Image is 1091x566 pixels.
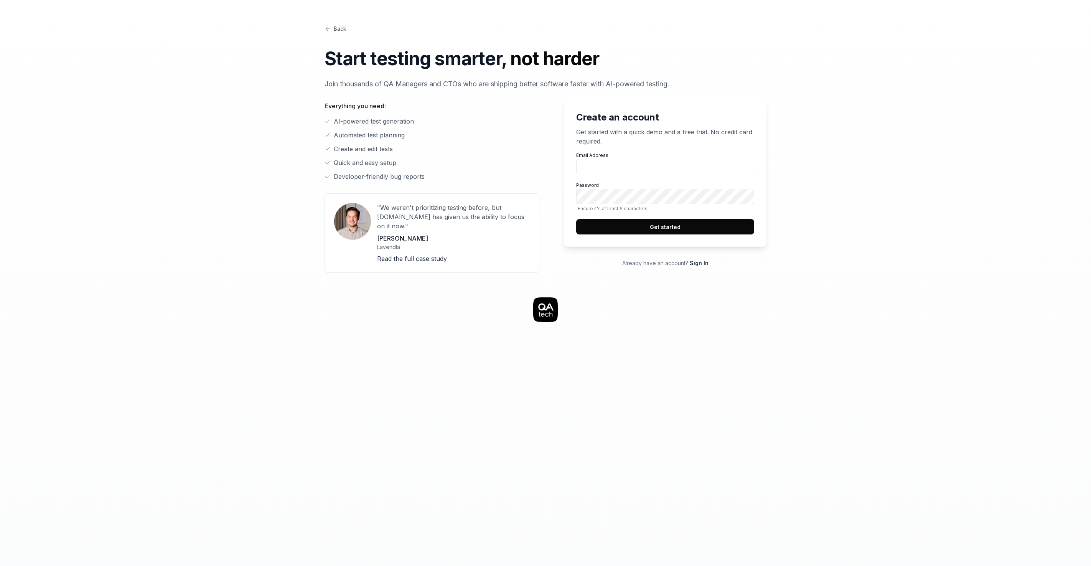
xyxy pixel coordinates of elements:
[325,45,766,73] h1: Start testing smarter,
[576,152,754,174] label: Email Address
[690,260,709,266] a: Sign In
[377,243,530,251] p: Lavendla
[377,203,530,231] p: "We weren't prioritizing testing before, but [DOMAIN_NAME] has given us the ability to focus on i...
[325,79,766,89] p: Join thousands of QA Managers and CTOs who are shipping better software faster with AI-powered te...
[325,172,539,181] li: Developer-friendly bug reports
[325,25,346,33] a: Back
[377,255,447,262] a: Read the full case study
[325,117,539,126] li: AI-powered test generation
[576,219,754,234] button: Get started
[510,47,599,70] span: not harder
[576,111,754,124] h2: Create an account
[334,203,371,240] img: User avatar
[564,259,766,267] p: Already have an account?
[325,158,539,167] li: Quick and easy setup
[576,159,754,174] input: Email Address
[576,182,754,211] label: Password
[576,206,754,211] span: Ensure it's at least 6 characters
[325,130,539,140] li: Automated test planning
[576,127,754,146] p: Get started with a quick demo and a free trial. No credit card required.
[576,189,754,204] input: PasswordEnsure it's at least 6 characters
[325,101,539,111] p: Everything you need:
[325,144,539,153] li: Create and edit tests
[377,234,530,243] p: [PERSON_NAME]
